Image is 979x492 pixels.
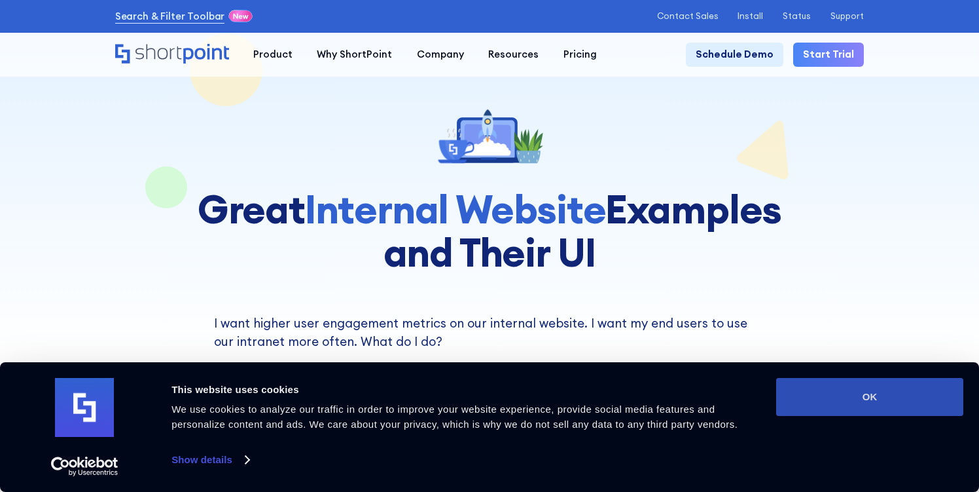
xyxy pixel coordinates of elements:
div: Company [417,47,464,62]
div: Product [253,47,293,62]
a: Start Trial [793,43,864,67]
a: Status [783,11,811,21]
a: Why ShortPoint [305,43,404,67]
a: Resources [476,43,551,67]
strong: Great [198,184,305,234]
div: This website uses cookies [171,382,761,398]
a: Search & Filter Toolbar [115,9,225,24]
a: Usercentrics Cookiebot - opens in a new window [27,457,142,476]
a: Schedule Demo [686,43,783,67]
span: We use cookies to analyze our traffic in order to improve your website experience, provide social... [171,404,738,430]
a: Home [115,44,229,66]
button: OK [776,378,963,416]
strong: Internal Website [305,184,605,234]
a: Product [241,43,304,67]
div: Pricing [563,47,597,62]
a: Contact Sales [657,11,719,21]
strong: Examples and Their UI [383,184,781,277]
a: Support [830,11,864,21]
img: logo [55,378,114,437]
div: Why ShortPoint [317,47,392,62]
a: Show details [171,450,249,470]
a: Install [738,11,763,21]
a: Company [404,43,476,67]
div: Resources [488,47,539,62]
a: Pricing [551,43,609,67]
